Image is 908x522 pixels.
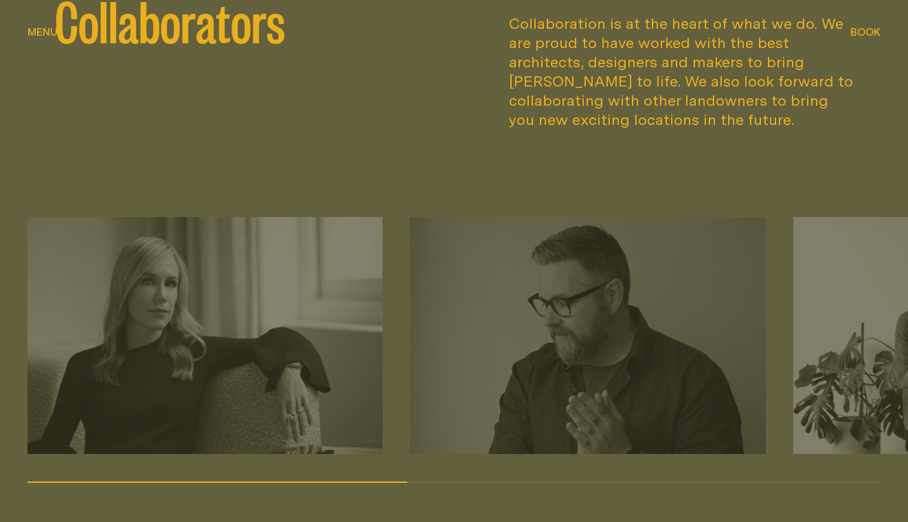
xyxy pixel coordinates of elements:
span: Menu [27,27,58,37]
span: Book [850,27,881,37]
button: show booking tray [850,25,881,41]
button: show menu [27,25,58,41]
p: Collaboration is at the heart of what we do. We are proud to have worked with the best architects... [509,14,853,129]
